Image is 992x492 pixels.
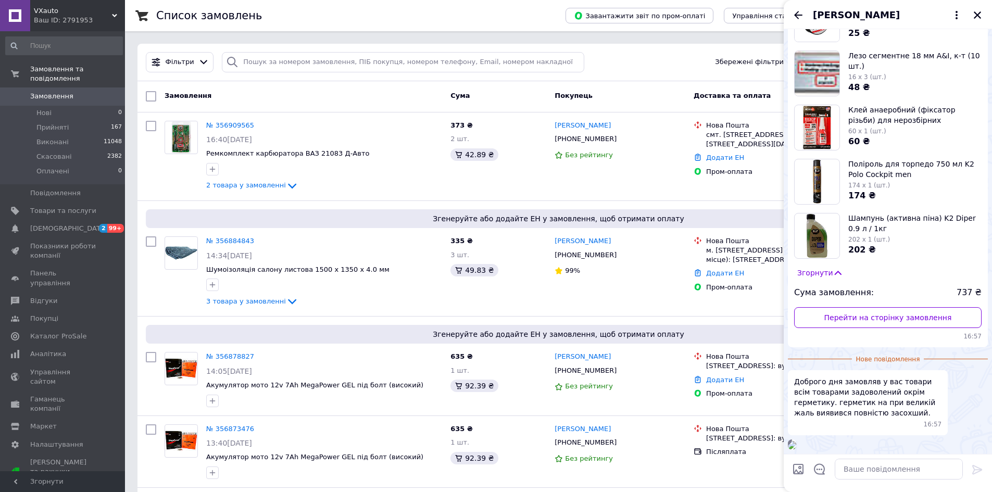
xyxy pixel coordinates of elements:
span: Гаманець компанії [30,395,96,413]
div: Нова Пошта [706,236,852,246]
span: 48 ₴ [848,82,870,92]
span: 1 шт. [450,438,469,446]
div: смт. [STREET_ADDRESS]: [STREET_ADDRESS][DATE] [706,130,852,149]
a: [PERSON_NAME] [555,236,611,246]
button: Управління статусами [724,8,820,23]
h1: Список замовлень [156,9,262,22]
span: Виконані [36,137,69,147]
div: Пром-оплата [706,167,852,176]
div: [STREET_ADDRESS]: вул. Червона, 2г [706,361,852,371]
a: Шумоізоляція салону листова 1500 х 1350 х 4.0 мм [206,266,390,273]
a: Фото товару [165,424,198,458]
span: Налаштування [30,440,83,449]
button: [PERSON_NAME] [813,8,963,22]
span: 0 [118,108,122,118]
span: 25 ₴ [848,28,870,38]
span: 174 x 1 (шт.) [848,182,890,189]
span: Лезо сегментне 18 мм A&I, к-т (10 шт.) [848,51,982,71]
img: 4212603894_w160_h160_shampun-aktivna-pina.jpg [806,213,828,258]
div: [PHONE_NUMBER] [552,436,619,449]
span: 60 x 1 (шт.) [848,128,886,135]
span: Замовлення [30,92,73,101]
span: Маркет [30,422,57,431]
span: 11048 [104,137,122,147]
span: Клей анаеробний (фіксатор різьби) для нерозбірних з&apos;єднань 10 г Nowax (червоний) [848,105,982,125]
a: Акумулятор мото 12v 7Ah MegaPower GEL під болт (високий) [206,381,423,389]
span: Скасовані [36,152,72,161]
span: Сума замовлення: [794,287,874,299]
span: 2 шт. [450,135,469,143]
img: cd511cca-b8c2-4940-b456-2f69ffa3c10b_w500_h500 [788,441,796,449]
input: Пошук за номером замовлення, ПІБ покупця, номером телефону, Email, номером накладної [222,52,584,72]
img: Фото товару [165,246,197,260]
div: Пром-оплата [706,389,852,398]
div: Ваш ID: 2791953 [34,16,125,25]
button: Відкрити шаблони відповідей [813,462,826,476]
div: [STREET_ADDRESS]: вул. Червона, 2г [706,434,852,443]
span: 737 ₴ [957,287,982,299]
img: 5221868185_w160_h160_polirol-dlya-torpedo.jpg [812,159,822,204]
span: Управління статусами [732,12,812,20]
span: Покупець [555,92,593,99]
a: Фото товару [165,352,198,385]
span: [PERSON_NAME] [813,8,900,22]
span: Поліроль для торпедо 750 мл K2 Polo Cockpit men [848,159,982,180]
a: Ремкомплект карбюратора ВАЗ 21083 Д-Авто [206,149,369,157]
span: 1 шт. [450,367,469,374]
span: Нові [36,108,52,118]
span: Згенеруйте або додайте ЕН у замовлення, щоб отримати оплату [150,213,967,224]
span: [PERSON_NAME] та рахунки [30,458,96,486]
span: Доброго дня замовляв у вас товари всім товарами задоволений окрім герметику. герметик на при вели... [794,376,941,418]
span: Відгуки [30,296,57,306]
img: Фото товару [165,431,197,451]
a: № 356878827 [206,352,254,360]
div: [PHONE_NUMBER] [552,364,619,377]
div: 42.89 ₴ [450,148,498,161]
span: 335 ₴ [450,237,473,245]
span: 0 [118,167,122,176]
img: Фото товару [165,358,197,379]
span: Доставка та оплата [694,92,771,99]
a: Додати ЕН [706,376,744,384]
span: 202 ₴ [848,245,876,255]
div: Нова Пошта [706,121,852,130]
span: 16:40[DATE] [206,135,252,144]
span: [DEMOGRAPHIC_DATA] [30,224,107,233]
span: Шампунь (активна піна) K2 Diper 0.9 л / 1кг [848,213,982,234]
span: 174 ₴ [848,191,876,200]
span: Замовлення [165,92,211,99]
span: 373 ₴ [450,121,473,129]
span: Збережені фільтри: [715,57,786,67]
input: Пошук [5,36,123,55]
span: Товари та послуги [30,206,96,216]
div: [PHONE_NUMBER] [552,248,619,262]
button: Згорнути [794,267,846,279]
a: № 356909565 [206,121,254,129]
span: 14:34[DATE] [206,251,252,260]
button: Назад [792,9,805,21]
span: 167 [111,123,122,132]
a: Додати ЕН [706,269,744,277]
span: 3 шт. [450,251,469,259]
span: 16:57 12.08.2025 [924,420,942,429]
span: 2382 [107,152,122,161]
a: Перейти на сторінку замовлення [794,307,982,328]
span: Нове повідомлення [852,355,924,364]
a: Акумулятор мото 12v 7Ah MegaPower GEL під болт (високий) [206,453,423,461]
div: Післяплата [706,447,852,457]
button: Завантажити звіт по пром-оплаті [566,8,713,23]
span: 99+ [107,224,124,233]
a: Додати ЕН [706,154,744,161]
span: 16 x 3 (шт.) [848,73,886,81]
span: 2 [99,224,107,233]
div: 49.83 ₴ [450,264,498,276]
div: м. [STREET_ADDRESS] (до 30 кг на одне місце): [STREET_ADDRESS] [706,246,852,264]
span: 635 ₴ [450,425,473,433]
span: Згенеруйте або додайте ЕН у замовлення, щоб отримати оплату [150,329,967,339]
span: Без рейтингу [565,151,613,159]
span: 3 товара у замовленні [206,297,286,305]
